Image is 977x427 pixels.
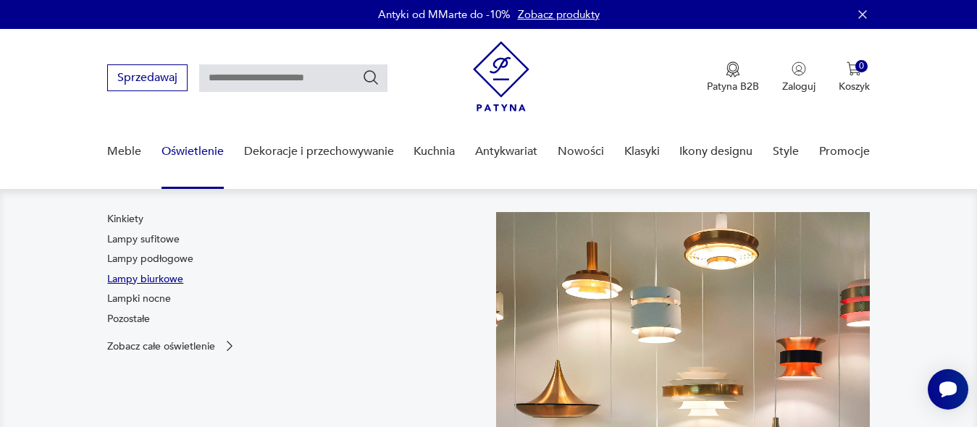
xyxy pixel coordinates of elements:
a: Antykwariat [475,124,537,179]
div: 0 [855,60,868,72]
button: Zaloguj [782,62,815,93]
a: Kuchnia [414,124,455,179]
a: Lampy podłogowe [107,252,193,266]
a: Kinkiety [107,212,143,227]
a: Oświetlenie [162,124,224,179]
a: Ikona medaluPatyna B2B [707,62,759,93]
button: 0Koszyk [839,62,870,93]
a: Zobacz całe oświetlenie [107,339,237,353]
a: Nowości [558,124,604,179]
a: Klasyki [624,124,660,179]
a: Lampy biurkowe [107,272,183,287]
a: Promocje [819,124,870,179]
button: Patyna B2B [707,62,759,93]
a: Pozostałe [107,312,150,326]
a: Dekoracje i przechowywanie [244,124,394,179]
a: Ikony designu [679,124,752,179]
p: Patyna B2B [707,80,759,93]
iframe: Smartsupp widget button [928,369,968,410]
a: Lampki nocne [107,292,171,306]
a: Sprzedawaj [107,74,188,84]
img: Patyna - sklep z meblami i dekoracjami vintage [473,41,529,111]
p: Zaloguj [782,80,815,93]
img: Ikona koszyka [847,62,861,76]
button: Sprzedawaj [107,64,188,91]
img: Ikona medalu [726,62,740,77]
a: Meble [107,124,141,179]
a: Zobacz produkty [518,7,600,22]
button: Szukaj [362,69,380,86]
a: Lampy sufitowe [107,232,180,247]
p: Antyki od MMarte do -10% [378,7,511,22]
p: Zobacz całe oświetlenie [107,342,215,351]
img: Ikonka użytkownika [792,62,806,76]
p: Koszyk [839,80,870,93]
a: Style [773,124,799,179]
